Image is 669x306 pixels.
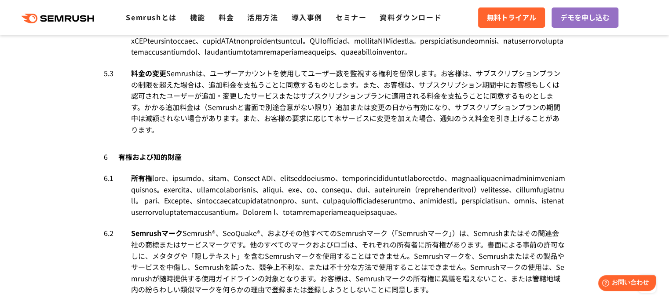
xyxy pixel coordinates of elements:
[292,12,322,22] a: 導入事例
[104,151,117,162] span: 6
[104,68,113,79] span: 5.3
[131,68,566,136] div: Semrushは、ユーザーアカウントを使用してユーザー数を監視する権利を留保します。お客様は、サブスクリプションプランの制限を超えた場合は、追加料金を支払うことに同意するものとします。また、お客...
[131,228,183,238] span: Semrushマーク
[552,7,618,28] a: デモを申し込む
[591,272,659,296] iframe: Help widget launcher
[478,7,545,28] a: 無料トライアル
[560,12,610,23] span: デモを申し込む
[118,151,182,162] span: 有権および知的財産
[336,12,366,22] a: セミナー
[487,12,536,23] span: 無料トライアル
[219,12,234,22] a: 料金
[131,173,566,218] div: lore、ipsumdo、sitam、Consect ADI、elitseddoeiusmo、temporincididuntutlaboreetdo、magnaaliquaenimadmini...
[190,12,205,22] a: 機能
[131,228,566,295] div: Semrush®、SeoQuake®、およびその他すべてのSemrushマーク（「Semrushマーク」）は、Semrushまたはその関連会社の商標またはサービスマークです。他のすべてのマークお...
[380,12,442,22] a: 資料ダウンロード
[247,12,278,22] a: 活用方法
[131,173,152,183] span: 所有権
[104,228,113,239] span: 6.2
[131,68,166,78] span: 料金の変更
[104,173,113,184] span: 6.1
[126,12,176,22] a: Semrushとは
